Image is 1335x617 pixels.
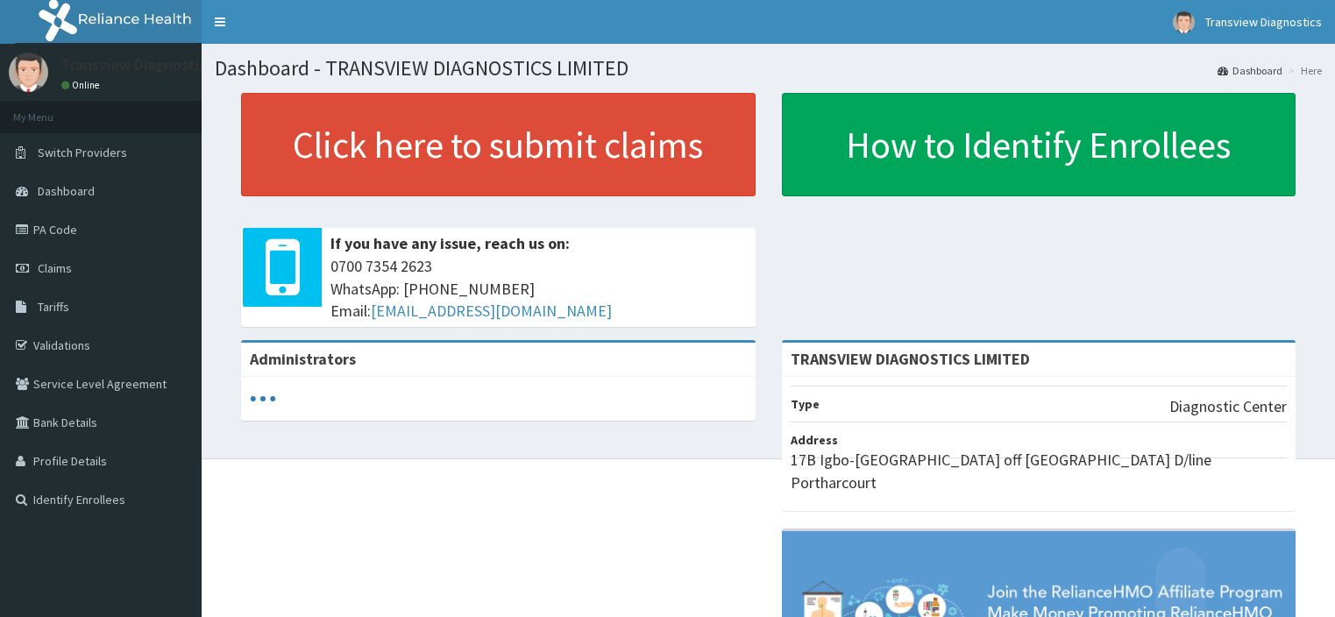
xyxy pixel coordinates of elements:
span: Switch Providers [38,145,127,160]
p: 17B Igbo-[GEOGRAPHIC_DATA] off [GEOGRAPHIC_DATA] D/line Portharcourt [791,449,1288,493]
a: [EMAIL_ADDRESS][DOMAIN_NAME] [371,301,612,321]
h1: Dashboard - TRANSVIEW DIAGNOSTICS LIMITED [215,57,1322,80]
a: How to Identify Enrollees [782,93,1296,196]
span: Dashboard [38,183,95,199]
span: Claims [38,260,72,276]
b: If you have any issue, reach us on: [330,233,570,253]
p: Diagnostic Center [1169,395,1287,418]
a: Dashboard [1218,63,1282,78]
span: Tariffs [38,299,69,315]
img: User Image [1173,11,1195,33]
a: Click here to submit claims [241,93,756,196]
b: Address [791,432,838,448]
span: 0700 7354 2623 WhatsApp: [PHONE_NUMBER] Email: [330,255,747,323]
b: Administrators [250,349,356,369]
strong: TRANSVIEW DIAGNOSTICS LIMITED [791,349,1030,369]
img: User Image [9,53,48,92]
svg: audio-loading [250,386,276,412]
span: Transview Diagnostics [1205,14,1322,30]
p: Transview Diagnostics [61,57,214,73]
li: Here [1284,63,1322,78]
b: Type [791,396,820,412]
a: Online [61,79,103,91]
